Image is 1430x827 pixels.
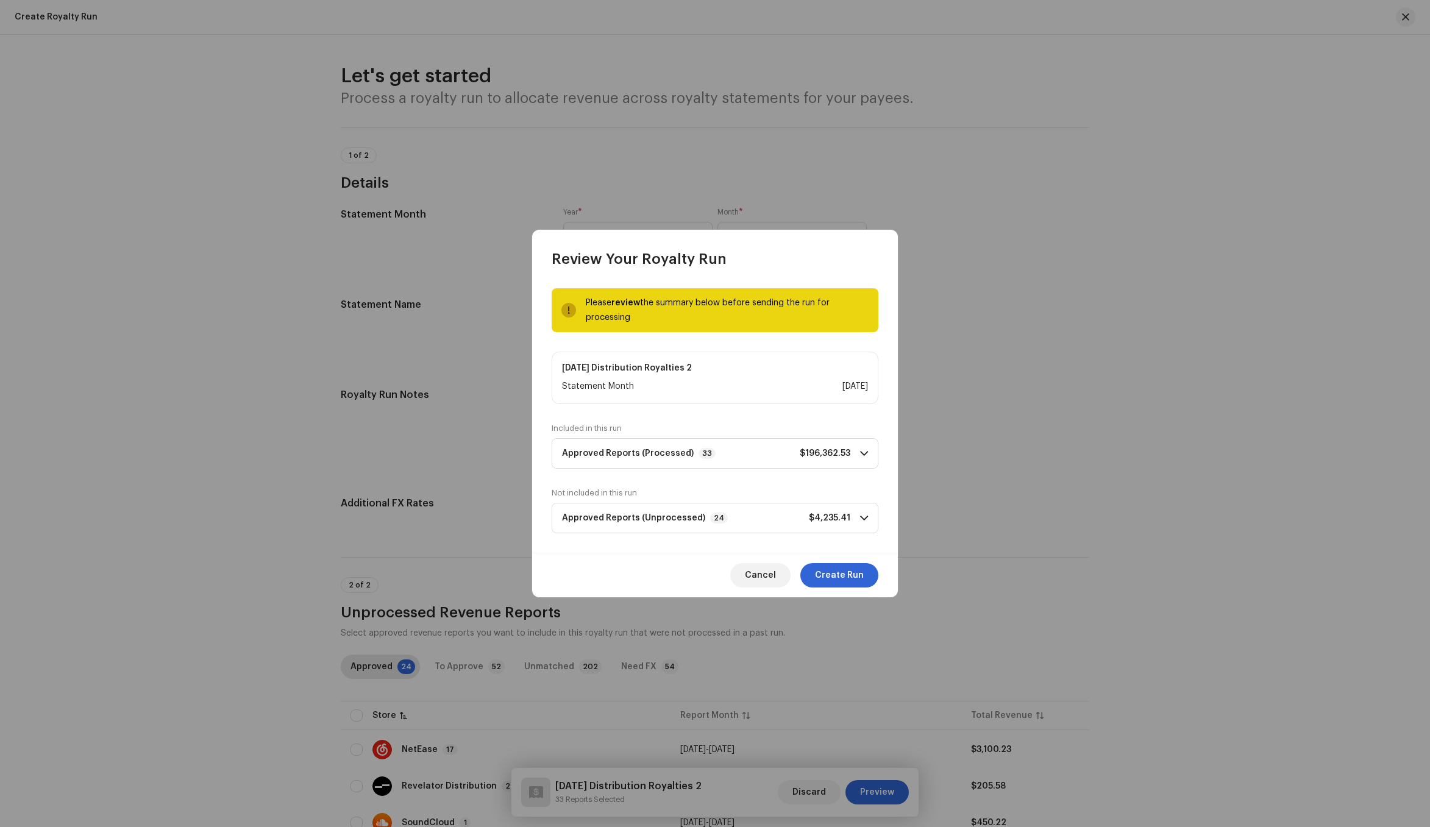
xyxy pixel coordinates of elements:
[562,362,868,374] div: [DATE] Distribution Royalties 2
[745,563,776,587] span: Cancel
[611,299,640,307] strong: review
[552,488,878,498] div: Not included in this run
[815,563,864,587] span: Create Run
[809,513,850,523] div: $4,235.41
[552,439,878,468] p-accordion-header: Approved Reports (Processed)33$196,362.53
[552,249,727,269] span: Review Your Royalty Run
[710,513,728,524] p-badge: 24
[730,563,791,587] button: Cancel
[842,379,868,394] div: [DATE]
[562,449,694,458] div: Approved Reports (Processed)
[562,379,634,394] div: Statement Month
[586,296,869,325] div: Please the summary below before sending the run for processing
[552,424,878,433] div: Included in this run
[562,513,705,523] div: Approved Reports (Unprocessed)
[800,449,850,458] div: $196,362.53
[699,448,716,459] p-badge: 33
[800,563,878,587] button: Create Run
[552,503,878,533] p-accordion-header: Approved Reports (Unprocessed)24$4,235.41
